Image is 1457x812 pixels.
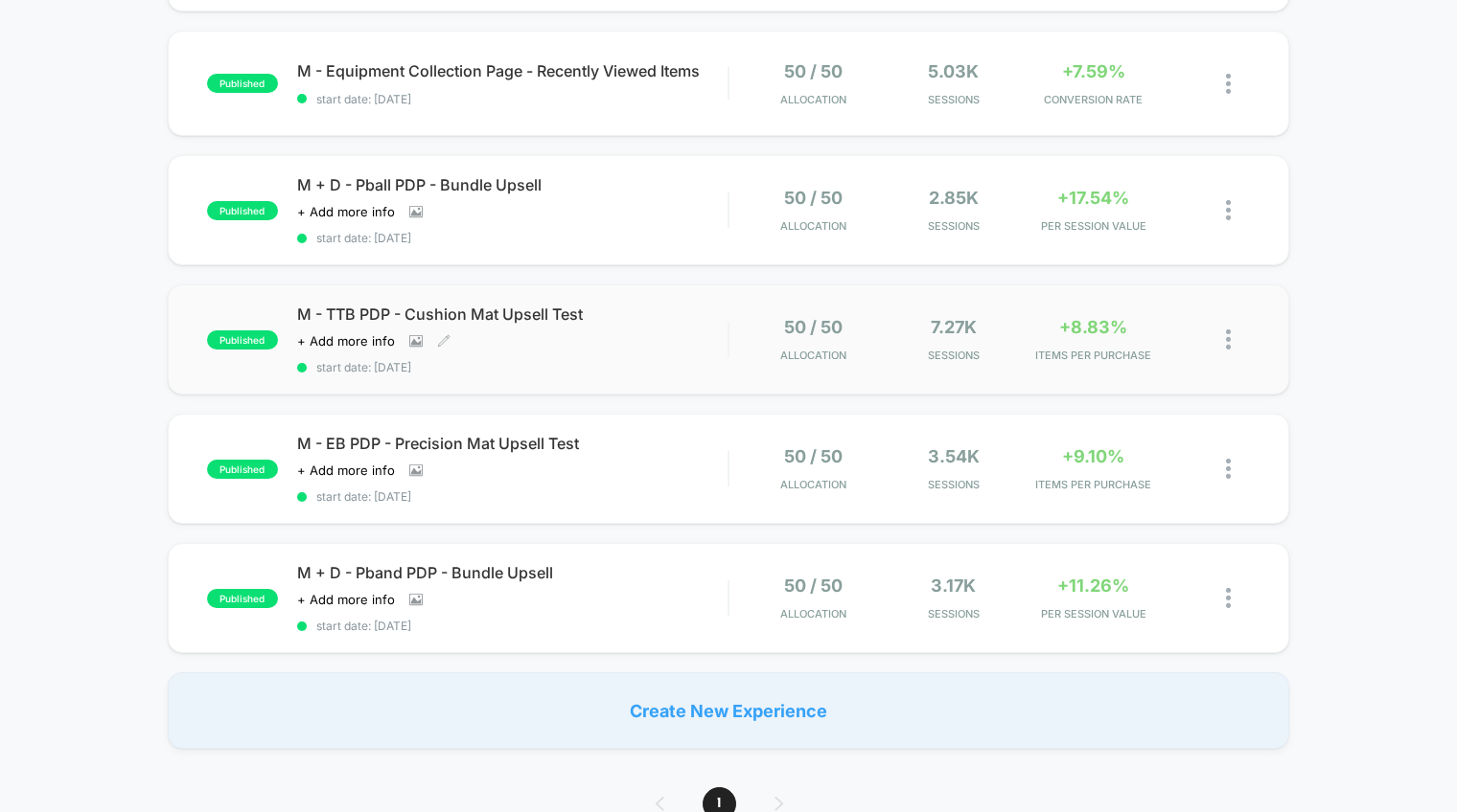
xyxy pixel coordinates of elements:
span: Allocation [780,219,846,233]
span: start date: [DATE] [297,619,728,633]
span: Allocation [780,349,846,362]
span: start date: [DATE] [297,231,728,245]
span: PER SESSION VALUE [1029,607,1159,620]
span: M - TTB PDP - Cushion Mat Upsell Test [297,304,728,324]
img: close [1226,200,1231,220]
span: published [207,201,278,220]
span: 50 / 50 [784,575,843,596]
span: published [207,330,278,350]
span: 5.03k [928,61,979,81]
span: +7.59% [1062,61,1125,81]
span: + Add more info [297,333,395,349]
span: published [207,460,278,479]
span: +17.54% [1057,188,1129,208]
span: 7.27k [931,317,977,337]
span: PER SESSION VALUE [1029,219,1159,233]
span: Sessions [889,607,1019,620]
span: M - Equipment Collection Page - Recently Viewed Items [297,61,728,80]
span: start date: [DATE] [297,92,728,106]
span: start date: [DATE] [297,360,728,374]
img: close [1226,588,1231,608]
span: start date: [DATE] [297,489,728,504]
span: 2.85k [929,188,979,208]
span: +8.83% [1059,317,1127,337]
span: ITEMS PER PURCHASE [1029,478,1159,491]
span: + Add more info [297,462,395,478]
span: Sessions [889,219,1019,233]
span: 3.54k [928,446,980,466]
span: +9.10% [1062,446,1124,466]
span: published [207,74,278,93]
span: M - EB PDP - Precision Mat Upsell Test [297,434,728,453]
span: published [207,589,278,608]
span: Allocation [780,478,846,491]
span: Sessions [889,93,1019,106]
span: ITEMS PER PURCHASE [1029,349,1159,362]
span: M + D - Pband PDP - Bundle Upsell [297,563,728,582]
span: M + D - Pball PDP - Bundle Upsell [297,175,728,194]
span: Allocation [780,93,846,106]
span: +11.26% [1057,575,1129,596]
span: Sessions [889,349,1019,362]
img: close [1226,74,1231,94]
span: 50 / 50 [784,446,843,466]
span: + Add more info [297,204,395,219]
span: 50 / 50 [784,61,843,81]
img: close [1226,329,1231,350]
span: Sessions [889,478,1019,491]
span: 3.17k [931,575,976,596]
span: 50 / 50 [784,317,843,337]
img: close [1226,459,1231,479]
div: Create New Experience [168,672,1289,749]
span: Allocation [780,607,846,620]
span: 50 / 50 [784,188,843,208]
span: + Add more info [297,592,395,607]
span: CONVERSION RATE [1029,93,1159,106]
